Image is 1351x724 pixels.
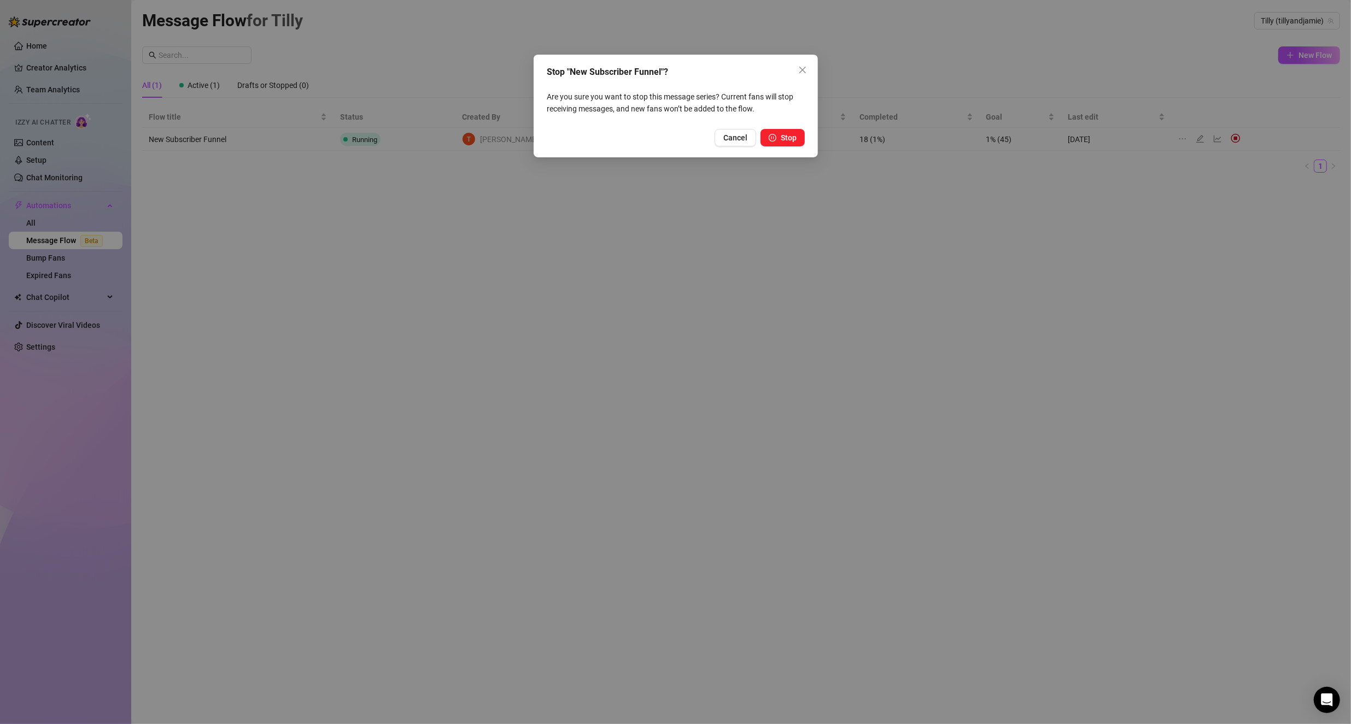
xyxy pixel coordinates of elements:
span: Stop [781,133,797,142]
div: Stop "New Subscriber Funnel"? [547,66,805,79]
span: pause-circle [769,134,776,142]
button: Stop [761,129,805,146]
div: Open Intercom Messenger [1314,687,1340,713]
span: Cancel [723,133,747,142]
span: close [798,66,807,74]
p: Are you sure you want to stop this message series? Current fans will stop receiving messages, and... [547,91,805,115]
button: Close [794,61,811,79]
span: Close [794,66,811,74]
button: Cancel [715,129,756,146]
